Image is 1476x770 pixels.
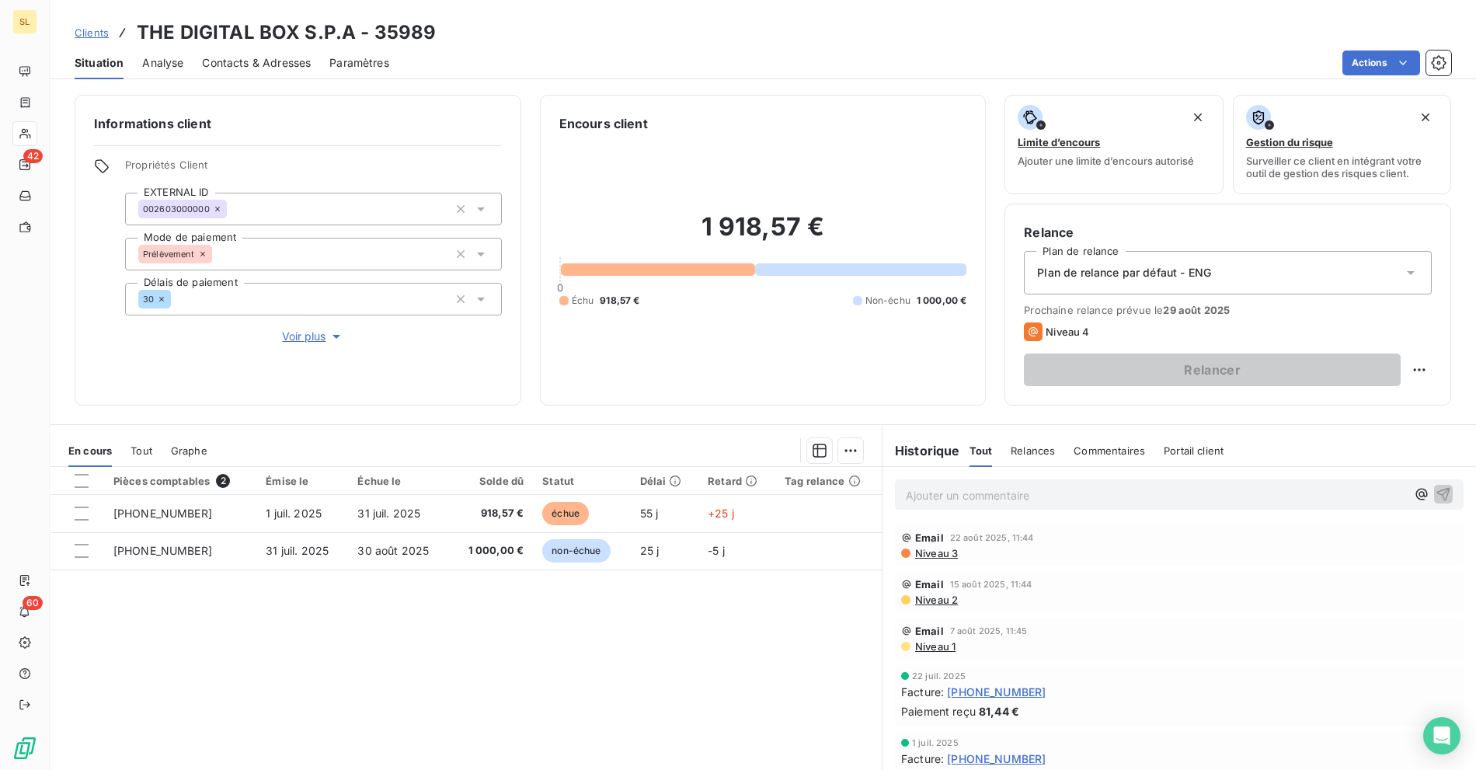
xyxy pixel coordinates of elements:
[901,684,944,700] span: Facture :
[600,294,639,308] span: 918,57 €
[1024,304,1432,316] span: Prochaine relance prévue le
[1024,223,1432,242] h6: Relance
[216,474,230,488] span: 2
[1342,51,1420,75] button: Actions
[212,247,225,261] input: Ajouter une valeur
[950,533,1034,542] span: 22 août 2025, 11:44
[1164,444,1224,457] span: Portail client
[559,114,648,133] h6: Encours client
[708,475,766,487] div: Retard
[912,738,959,747] span: 1 juil. 2025
[143,249,195,259] span: Prélèvement
[171,292,183,306] input: Ajouter une valeur
[75,25,109,40] a: Clients
[12,9,37,34] div: SL
[901,703,976,719] span: Paiement reçu
[266,475,339,487] div: Émise le
[1018,136,1100,148] span: Limite d’encours
[1004,95,1223,194] button: Limite d’encoursAjouter une limite d’encours autorisé
[94,114,502,133] h6: Informations client
[12,152,37,177] a: 42
[917,294,967,308] span: 1 000,00 €
[1423,717,1460,754] div: Open Intercom Messenger
[979,703,1019,719] span: 81,44 €
[68,444,112,457] span: En cours
[915,578,944,591] span: Email
[912,671,966,681] span: 22 juil. 2025
[640,475,690,487] div: Délai
[12,736,37,761] img: Logo LeanPay
[23,149,43,163] span: 42
[640,507,659,520] span: 55 j
[915,531,944,544] span: Email
[1037,265,1211,280] span: Plan de relance par défaut - ENG
[1246,155,1438,179] span: Surveiller ce client en intégrant votre outil de gestion des risques client.
[914,640,956,653] span: Niveau 1
[572,294,594,308] span: Échu
[901,751,944,767] span: Facture :
[640,544,660,557] span: 25 j
[950,580,1032,589] span: 15 août 2025, 11:44
[1233,95,1451,194] button: Gestion du risqueSurveiller ce client en intégrant votre outil de gestion des risques client.
[969,444,993,457] span: Tout
[142,55,183,71] span: Analyse
[113,507,212,520] span: [PHONE_NUMBER]
[131,444,152,457] span: Tout
[708,507,734,520] span: +25 j
[914,547,958,559] span: Niveau 3
[329,55,389,71] span: Paramètres
[357,507,420,520] span: 31 juil. 2025
[75,55,124,71] span: Situation
[125,328,502,345] button: Voir plus
[708,544,725,557] span: -5 j
[882,441,960,460] h6: Historique
[202,55,311,71] span: Contacts & Adresses
[459,475,524,487] div: Solde dû
[75,26,109,39] span: Clients
[125,159,502,180] span: Propriétés Client
[459,506,524,521] span: 918,57 €
[1018,155,1194,167] span: Ajouter une limite d’encours autorisé
[171,444,207,457] span: Graphe
[914,594,958,606] span: Niveau 2
[950,626,1028,636] span: 7 août 2025, 11:45
[227,202,239,216] input: Ajouter une valeur
[113,474,247,488] div: Pièces comptables
[542,539,610,563] span: non-échue
[282,329,344,344] span: Voir plus
[357,475,440,487] div: Échue le
[137,19,436,47] h3: THE DIGITAL BOX S.P.A - 35989
[1011,444,1055,457] span: Relances
[557,281,563,294] span: 0
[266,544,329,557] span: 31 juil. 2025
[357,544,429,557] span: 30 août 2025
[947,751,1046,767] span: [PHONE_NUMBER]
[266,507,322,520] span: 1 juil. 2025
[1046,326,1089,338] span: Niveau 4
[459,543,524,559] span: 1 000,00 €
[1074,444,1145,457] span: Commentaires
[559,211,967,258] h2: 1 918,57 €
[542,502,589,525] span: échue
[23,596,43,610] span: 60
[1163,304,1230,316] span: 29 août 2025
[143,294,154,304] span: 30
[915,625,944,637] span: Email
[947,684,1046,700] span: [PHONE_NUMBER]
[785,475,872,487] div: Tag relance
[113,544,212,557] span: [PHONE_NUMBER]
[865,294,910,308] span: Non-échu
[1246,136,1333,148] span: Gestion du risque
[542,475,621,487] div: Statut
[1024,354,1401,386] button: Relancer
[143,204,210,214] span: 002603000000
